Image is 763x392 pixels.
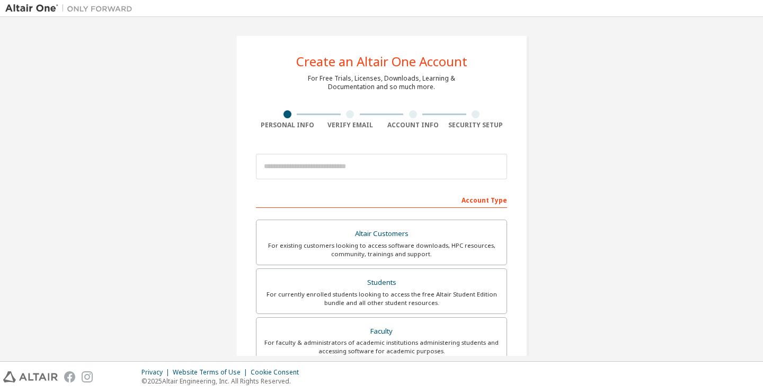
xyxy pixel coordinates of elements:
div: Account Type [256,191,507,208]
div: For faculty & administrators of academic institutions administering students and accessing softwa... [263,338,500,355]
div: Cookie Consent [251,368,305,377]
img: facebook.svg [64,371,75,382]
img: altair_logo.svg [3,371,58,382]
div: For currently enrolled students looking to access the free Altair Student Edition bundle and all ... [263,290,500,307]
div: Privacy [141,368,173,377]
div: Personal Info [256,121,319,129]
p: © 2025 Altair Engineering, Inc. All Rights Reserved. [141,377,305,386]
div: For Free Trials, Licenses, Downloads, Learning & Documentation and so much more. [308,74,455,91]
div: Students [263,275,500,290]
div: Create an Altair One Account [296,55,467,68]
div: Website Terms of Use [173,368,251,377]
div: Account Info [381,121,445,129]
img: Altair One [5,3,138,14]
div: For existing customers looking to access software downloads, HPC resources, community, trainings ... [263,241,500,258]
div: Altair Customers [263,227,500,241]
div: Verify Email [319,121,382,129]
div: Faculty [263,324,500,339]
div: Security Setup [445,121,508,129]
img: instagram.svg [82,371,93,382]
